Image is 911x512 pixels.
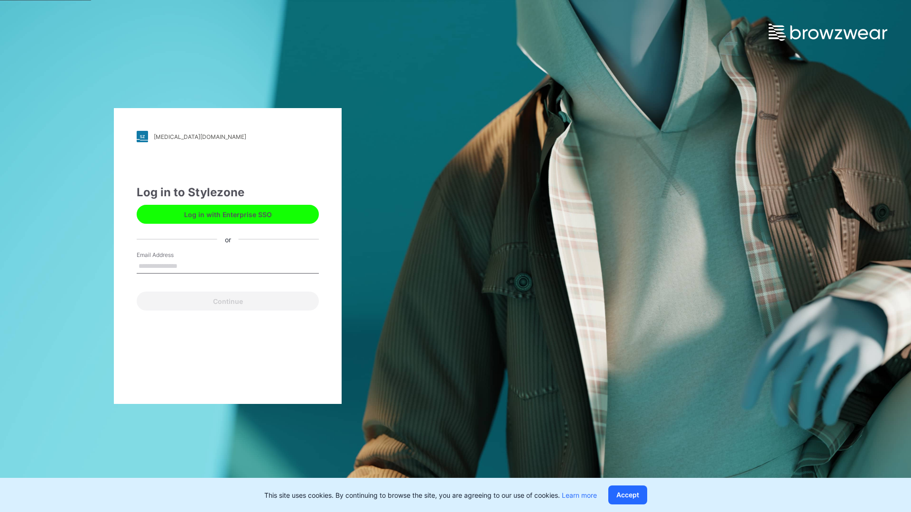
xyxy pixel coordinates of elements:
[217,234,239,244] div: or
[137,205,319,224] button: Log in with Enterprise SSO
[137,251,203,259] label: Email Address
[137,184,319,201] div: Log in to Stylezone
[154,133,246,140] div: [MEDICAL_DATA][DOMAIN_NAME]
[264,490,597,500] p: This site uses cookies. By continuing to browse the site, you are agreeing to our use of cookies.
[769,24,887,41] img: browzwear-logo.e42bd6dac1945053ebaf764b6aa21510.svg
[608,485,647,504] button: Accept
[562,491,597,499] a: Learn more
[137,131,148,142] img: stylezone-logo.562084cfcfab977791bfbf7441f1a819.svg
[137,131,319,142] a: [MEDICAL_DATA][DOMAIN_NAME]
